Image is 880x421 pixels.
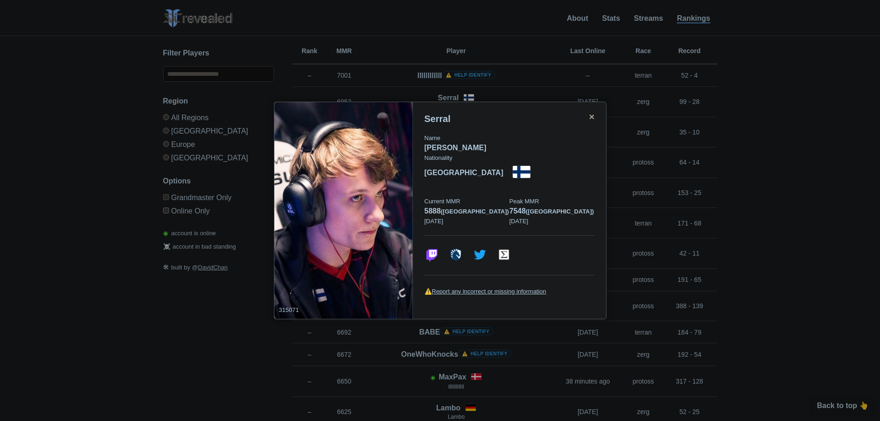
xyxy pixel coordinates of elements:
a: Report any incorrect or missing information [432,288,546,295]
p: Name [425,134,595,143]
p: Peak MMR [510,197,595,206]
a: Visit Liquidpedia profile [449,256,463,263]
p: Nationality [425,153,453,163]
p: [PERSON_NAME] [425,142,595,153]
span: [DATE] [425,218,443,225]
h3: Serral [425,114,451,124]
img: icon-liquidpedia.02c3dfcd.svg [449,247,463,262]
a: Visit Twitter profile [473,256,487,263]
img: x9y8AvGyLHLpUmVF8iqxZY-1200-80.jpg [274,102,413,319]
span: ([GEOGRAPHIC_DATA]) [526,208,594,215]
p: Current MMR [425,197,510,206]
p: [DATE] [510,217,595,226]
img: icon-twitch.7daa0e80.svg [425,247,439,262]
p: 7548 [510,206,595,217]
div: ✕ [589,114,595,121]
p: 5888 [425,206,510,217]
img: icon-twitter.b0e6f5a1.svg [473,247,487,262]
img: icon-aligulac.ac4eb113.svg [497,247,511,262]
a: Visit Aligulac profile [497,256,511,263]
a: Visit Twitch profile [425,256,439,263]
p: ⚠️ [425,287,595,296]
p: 315071 [279,305,299,315]
p: [GEOGRAPHIC_DATA] [425,167,504,178]
span: ([GEOGRAPHIC_DATA]) [441,208,509,215]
